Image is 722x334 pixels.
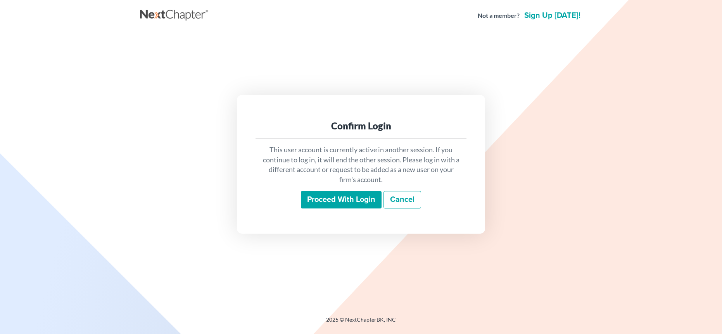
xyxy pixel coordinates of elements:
[262,145,460,185] p: This user account is currently active in another session. If you continue to log in, it will end ...
[478,11,520,20] strong: Not a member?
[523,12,582,19] a: Sign up [DATE]!
[383,191,421,209] a: Cancel
[140,316,582,330] div: 2025 © NextChapterBK, INC
[301,191,382,209] input: Proceed with login
[262,120,460,132] div: Confirm Login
